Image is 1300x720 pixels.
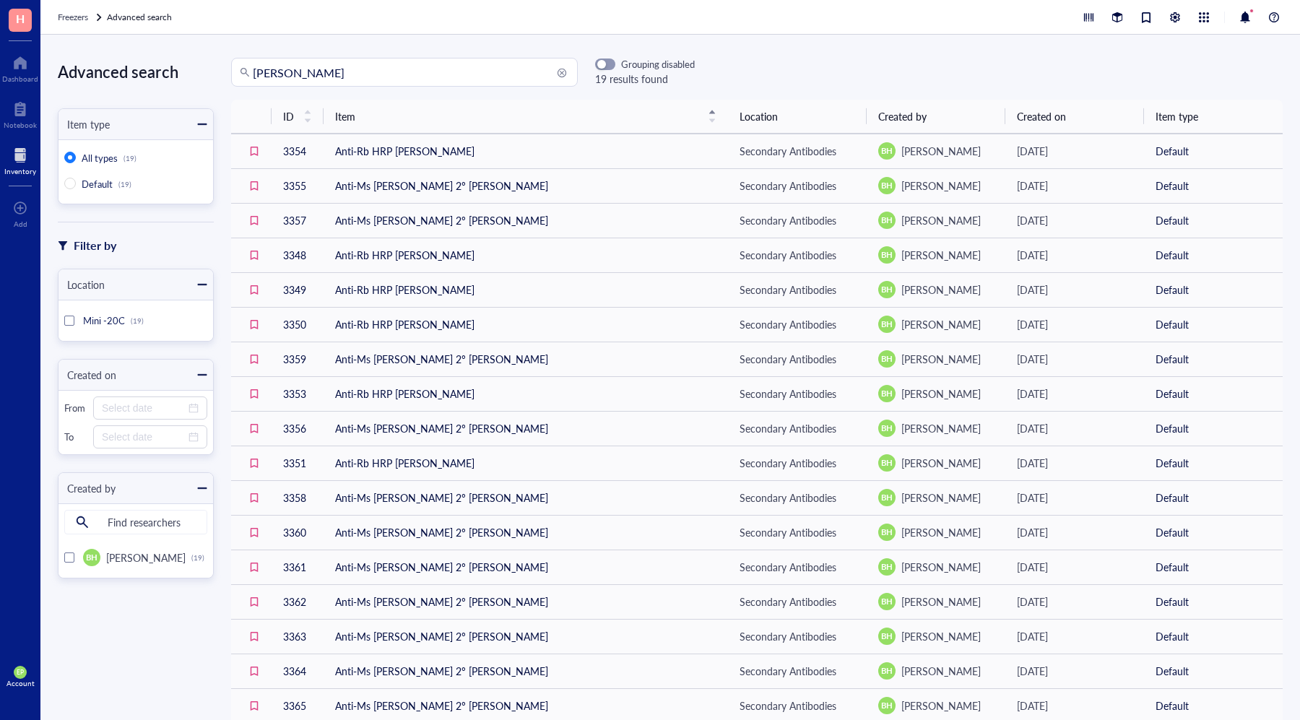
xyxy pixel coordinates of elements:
[324,619,728,654] td: Anti-Ms [PERSON_NAME] 2º [PERSON_NAME]
[740,559,836,575] div: Secondary Antibodies
[272,272,324,307] td: 3349
[272,654,324,688] td: 3364
[272,307,324,342] td: 3350
[1017,455,1132,471] div: [DATE]
[324,272,728,307] td: Anti-Rb HRP [PERSON_NAME]
[1017,628,1132,644] div: [DATE]
[740,282,836,298] div: Secondary Antibodies
[1144,238,1283,272] td: Default
[1144,168,1283,203] td: Default
[107,10,175,25] a: Advanced search
[324,342,728,376] td: Anti-Ms [PERSON_NAME] 2º [PERSON_NAME]
[324,515,728,550] td: Anti-Ms [PERSON_NAME] 2º [PERSON_NAME]
[901,525,981,539] span: [PERSON_NAME]
[901,490,981,505] span: [PERSON_NAME]
[901,421,981,435] span: [PERSON_NAME]
[740,663,836,679] div: Secondary Antibodies
[1017,178,1132,194] div: [DATE]
[1017,316,1132,332] div: [DATE]
[881,214,893,227] span: BH
[901,594,981,609] span: [PERSON_NAME]
[1017,386,1132,402] div: [DATE]
[1017,663,1132,679] div: [DATE]
[901,317,981,331] span: [PERSON_NAME]
[1017,420,1132,436] div: [DATE]
[191,553,204,562] div: (19)
[740,386,836,402] div: Secondary Antibodies
[1017,559,1132,575] div: [DATE]
[272,550,324,584] td: 3361
[272,376,324,411] td: 3353
[272,411,324,446] td: 3356
[16,9,25,27] span: H
[740,524,836,540] div: Secondary Antibodies
[740,490,836,506] div: Secondary Antibodies
[1144,342,1283,376] td: Default
[1017,247,1132,263] div: [DATE]
[17,669,24,676] span: EP
[740,143,836,159] div: Secondary Antibodies
[4,167,36,175] div: Inventory
[901,213,981,227] span: [PERSON_NAME]
[272,134,324,168] td: 3354
[881,492,893,504] span: BH
[1017,524,1132,540] div: [DATE]
[621,58,695,71] div: Grouping disabled
[324,446,728,480] td: Anti-Rb HRP [PERSON_NAME]
[1144,480,1283,515] td: Default
[901,698,981,713] span: [PERSON_NAME]
[272,515,324,550] td: 3360
[1144,515,1283,550] td: Default
[1144,307,1283,342] td: Default
[1017,490,1132,506] div: [DATE]
[83,313,125,327] span: Mini -20C
[901,178,981,193] span: [PERSON_NAME]
[272,480,324,515] td: 3358
[272,168,324,203] td: 3355
[881,180,893,192] span: BH
[4,97,37,129] a: Notebook
[901,248,981,262] span: [PERSON_NAME]
[272,342,324,376] td: 3359
[881,249,893,261] span: BH
[324,238,728,272] td: Anti-Rb HRP [PERSON_NAME]
[58,480,116,496] div: Created by
[881,284,893,296] span: BH
[881,526,893,539] span: BH
[881,388,893,400] span: BH
[82,177,113,191] span: Default
[867,100,1005,134] th: Created by
[1005,100,1144,134] th: Created on
[881,665,893,677] span: BH
[901,456,981,470] span: [PERSON_NAME]
[283,108,295,124] span: ID
[324,654,728,688] td: Anti-Ms [PERSON_NAME] 2º [PERSON_NAME]
[324,134,728,168] td: Anti-Rb HRP [PERSON_NAME]
[1017,698,1132,714] div: [DATE]
[272,238,324,272] td: 3348
[740,455,836,471] div: Secondary Antibodies
[335,108,699,124] span: Item
[1017,594,1132,610] div: [DATE]
[881,457,893,469] span: BH
[74,236,116,255] div: Filter by
[324,307,728,342] td: Anti-Rb HRP [PERSON_NAME]
[901,352,981,366] span: [PERSON_NAME]
[58,116,110,132] div: Item type
[14,220,27,228] div: Add
[901,560,981,574] span: [PERSON_NAME]
[881,145,893,157] span: BH
[901,386,981,401] span: [PERSON_NAME]
[1144,584,1283,619] td: Default
[324,480,728,515] td: Anti-Ms [PERSON_NAME] 2º [PERSON_NAME]
[123,154,136,162] div: (19)
[272,584,324,619] td: 3362
[1144,411,1283,446] td: Default
[881,596,893,608] span: BH
[740,247,836,263] div: Secondary Antibodies
[740,698,836,714] div: Secondary Antibodies
[740,628,836,644] div: Secondary Antibodies
[86,552,97,564] span: BH
[1017,351,1132,367] div: [DATE]
[740,351,836,367] div: Secondary Antibodies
